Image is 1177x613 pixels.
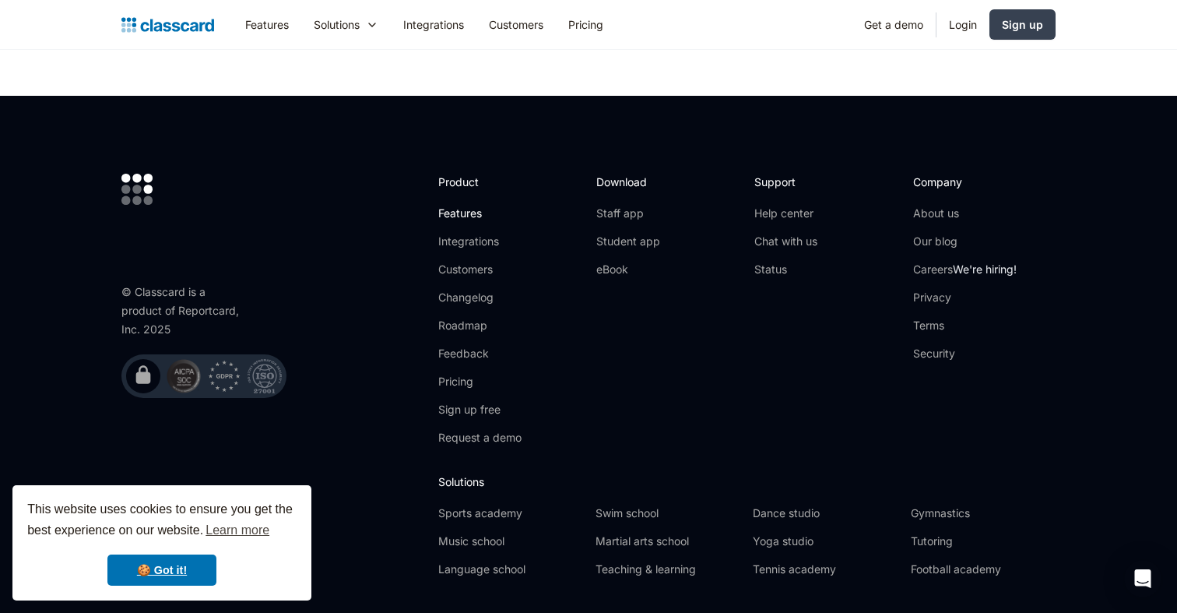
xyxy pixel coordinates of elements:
a: Integrations [438,234,522,249]
h2: Download [596,174,660,190]
a: Request a demo [438,430,522,446]
div: Solutions [301,7,391,42]
a: Yoga studio [753,534,898,549]
a: Status [754,262,817,277]
a: About us [913,206,1017,221]
a: Security [913,346,1017,361]
a: Swim school [596,506,740,521]
a: Staff app [596,206,660,221]
a: Help center [754,206,817,221]
a: Roadmap [438,318,522,333]
div: Open Intercom Messenger [1124,560,1161,597]
a: Tutoring [911,534,1056,549]
a: Sign up [989,9,1056,40]
h2: Company [913,174,1017,190]
a: Football academy [911,562,1056,577]
a: Get a demo [852,7,936,42]
a: Sign up free [438,402,522,417]
h2: Product [438,174,522,190]
span: We're hiring! [953,262,1017,276]
a: Terms [913,318,1017,333]
div: Sign up [1002,16,1043,33]
a: Integrations [391,7,476,42]
a: Pricing [556,7,616,42]
a: Language school [438,562,583,577]
a: Feedback [438,346,522,361]
a: learn more about cookies [203,519,272,542]
a: Music school [438,534,583,549]
a: eBook [596,262,660,277]
a: Login [936,7,989,42]
a: Tennis academy [753,562,898,577]
a: Privacy [913,290,1017,305]
div: © Classcard is a product of Reportcard, Inc. 2025 [121,283,246,339]
h2: Solutions [438,474,1056,490]
a: Our blog [913,234,1017,249]
a: Changelog [438,290,522,305]
a: Pricing [438,374,522,389]
a: Dance studio [753,506,898,521]
a: home [121,14,214,36]
a: Features [233,7,301,42]
span: This website uses cookies to ensure you get the best experience on our website. [27,500,297,542]
a: Features [438,206,522,221]
a: dismiss cookie message [107,555,216,586]
a: Gymnastics [911,506,1056,521]
a: Student app [596,234,660,249]
a: Customers [438,262,522,277]
div: cookieconsent [12,485,311,601]
a: CareersWe're hiring! [913,262,1017,277]
div: Solutions [314,16,360,33]
a: Martial arts school [596,534,740,549]
a: Sports academy [438,506,583,521]
a: Teaching & learning [596,562,740,577]
a: Chat with us [754,234,817,249]
h2: Support [754,174,817,190]
a: Customers [476,7,556,42]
